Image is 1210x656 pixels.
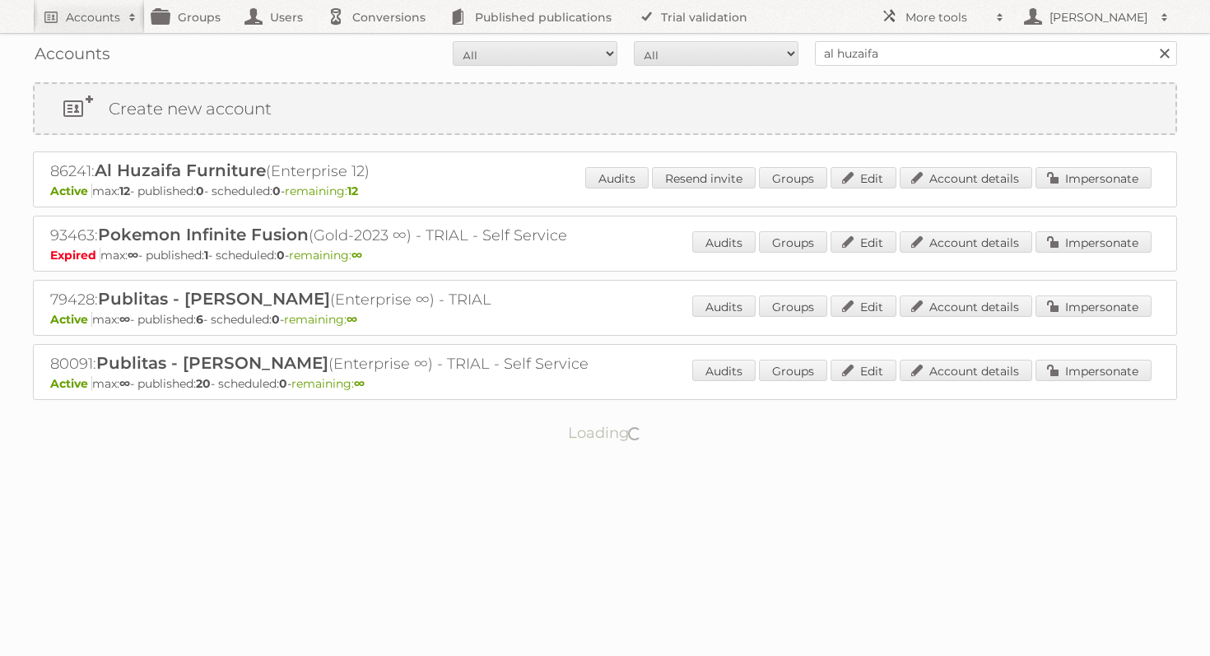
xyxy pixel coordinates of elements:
p: max: - published: - scheduled: - [50,312,1160,327]
a: Account details [900,360,1032,381]
span: remaining: [291,376,365,391]
a: Impersonate [1035,295,1152,317]
h2: Accounts [66,9,120,26]
p: max: - published: - scheduled: - [50,248,1160,263]
a: Edit [831,295,896,317]
strong: ∞ [347,312,357,327]
span: remaining: [284,312,357,327]
h2: 79428: (Enterprise ∞) - TRIAL [50,289,626,310]
span: remaining: [289,248,362,263]
p: max: - published: - scheduled: - [50,184,1160,198]
a: Audits [692,231,756,253]
p: max: - published: - scheduled: - [50,376,1160,391]
span: Active [50,376,92,391]
strong: 20 [196,376,211,391]
strong: ∞ [354,376,365,391]
strong: ∞ [128,248,138,263]
h2: More tools [905,9,988,26]
a: Account details [900,231,1032,253]
span: Pokemon Infinite Fusion [98,225,309,244]
a: Groups [759,231,827,253]
a: Edit [831,231,896,253]
strong: 6 [196,312,203,327]
span: remaining: [285,184,358,198]
a: Impersonate [1035,231,1152,253]
strong: 0 [196,184,204,198]
a: Create new account [35,84,1175,133]
span: Publitas - [PERSON_NAME] [98,289,330,309]
a: Groups [759,295,827,317]
strong: 12 [119,184,130,198]
a: Resend invite [652,167,756,188]
strong: 1 [204,248,208,263]
span: Al Huzaifa Furniture [95,161,266,180]
a: Groups [759,167,827,188]
strong: 0 [272,184,281,198]
a: Edit [831,167,896,188]
p: Loading [516,416,695,449]
a: Audits [692,360,756,381]
span: Active [50,184,92,198]
strong: 0 [277,248,285,263]
a: Account details [900,167,1032,188]
strong: 0 [279,376,287,391]
strong: 0 [272,312,280,327]
a: Groups [759,360,827,381]
span: Expired [50,248,100,263]
a: Audits [692,295,756,317]
strong: ∞ [119,376,130,391]
span: Publitas - [PERSON_NAME] [96,353,328,373]
span: Active [50,312,92,327]
strong: ∞ [351,248,362,263]
h2: 86241: (Enterprise 12) [50,161,626,182]
strong: ∞ [119,312,130,327]
h2: [PERSON_NAME] [1045,9,1152,26]
a: Edit [831,360,896,381]
h2: 93463: (Gold-2023 ∞) - TRIAL - Self Service [50,225,626,246]
a: Impersonate [1035,167,1152,188]
h2: 80091: (Enterprise ∞) - TRIAL - Self Service [50,353,626,375]
strong: 12 [347,184,358,198]
a: Account details [900,295,1032,317]
a: Audits [585,167,649,188]
a: Impersonate [1035,360,1152,381]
